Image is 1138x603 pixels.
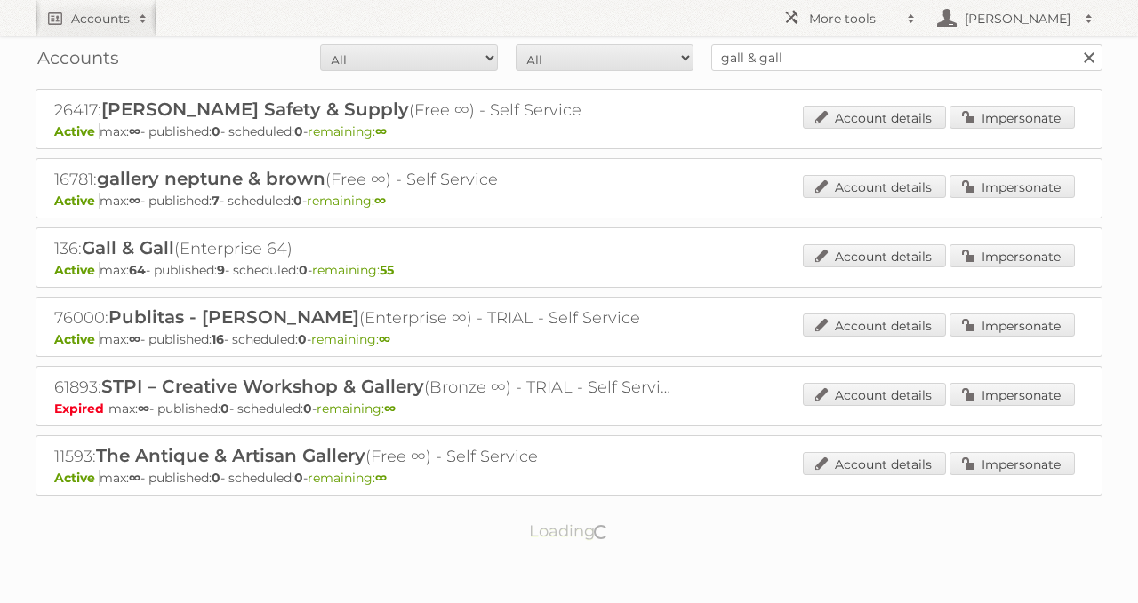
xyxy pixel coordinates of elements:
[54,237,677,260] h2: 136: (Enterprise 64)
[803,244,946,267] a: Account details
[950,106,1075,129] a: Impersonate
[374,193,386,209] strong: ∞
[303,401,312,417] strong: 0
[307,193,386,209] span: remaining:
[950,244,1075,267] a: Impersonate
[298,331,307,347] strong: 0
[54,401,108,417] span: Expired
[379,331,390,347] strong: ∞
[217,262,225,278] strong: 9
[54,445,677,468] h2: 11593: (Free ∞) - Self Service
[54,168,677,191] h2: 16781: (Free ∞) - Self Service
[108,306,359,328] span: Publitas - [PERSON_NAME]
[82,237,174,258] span: Gall & Gall
[101,376,424,397] span: STPI – Creative Workshop & Gallery
[54,99,677,122] h2: 26417: (Free ∞) - Self Service
[129,193,140,209] strong: ∞
[809,10,898,28] h2: More tools
[54,262,100,278] span: Active
[308,123,387,139] span: remaining:
[803,313,946,337] a: Account details
[380,262,394,278] strong: 55
[950,175,1075,198] a: Impersonate
[54,470,100,486] span: Active
[293,193,302,209] strong: 0
[54,376,677,399] h2: 61893: (Bronze ∞) - TRIAL - Self Service
[129,470,140,486] strong: ∞
[138,401,149,417] strong: ∞
[54,306,677,329] h2: 76000: (Enterprise ∞) - TRIAL - Self Service
[960,10,1076,28] h2: [PERSON_NAME]
[375,470,387,486] strong: ∞
[375,123,387,139] strong: ∞
[54,123,1084,139] p: max: - published: - scheduled: -
[950,313,1075,337] a: Impersonate
[308,470,387,486] span: remaining:
[212,470,220,486] strong: 0
[473,513,666,549] p: Loading
[220,401,229,417] strong: 0
[312,262,394,278] span: remaining:
[97,168,325,189] span: gallery neptune & brown
[101,99,409,120] span: [PERSON_NAME] Safety & Supply
[950,383,1075,406] a: Impersonate
[129,123,140,139] strong: ∞
[384,401,396,417] strong: ∞
[212,123,220,139] strong: 0
[54,262,1084,278] p: max: - published: - scheduled: -
[803,452,946,475] a: Account details
[54,331,100,347] span: Active
[294,123,303,139] strong: 0
[212,193,220,209] strong: 7
[54,193,1084,209] p: max: - published: - scheduled: -
[96,445,365,466] span: The Antique & Artisan Gallery
[803,383,946,406] a: Account details
[129,262,146,278] strong: 64
[54,193,100,209] span: Active
[54,123,100,139] span: Active
[54,401,1084,417] p: max: - published: - scheduled: -
[129,331,140,347] strong: ∞
[54,331,1084,347] p: max: - published: - scheduled: -
[299,262,308,278] strong: 0
[212,331,224,347] strong: 16
[71,10,130,28] h2: Accounts
[311,331,390,347] span: remaining:
[54,470,1084,486] p: max: - published: - scheduled: -
[294,470,303,486] strong: 0
[950,452,1075,475] a: Impersonate
[317,401,396,417] span: remaining:
[803,106,946,129] a: Account details
[803,175,946,198] a: Account details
